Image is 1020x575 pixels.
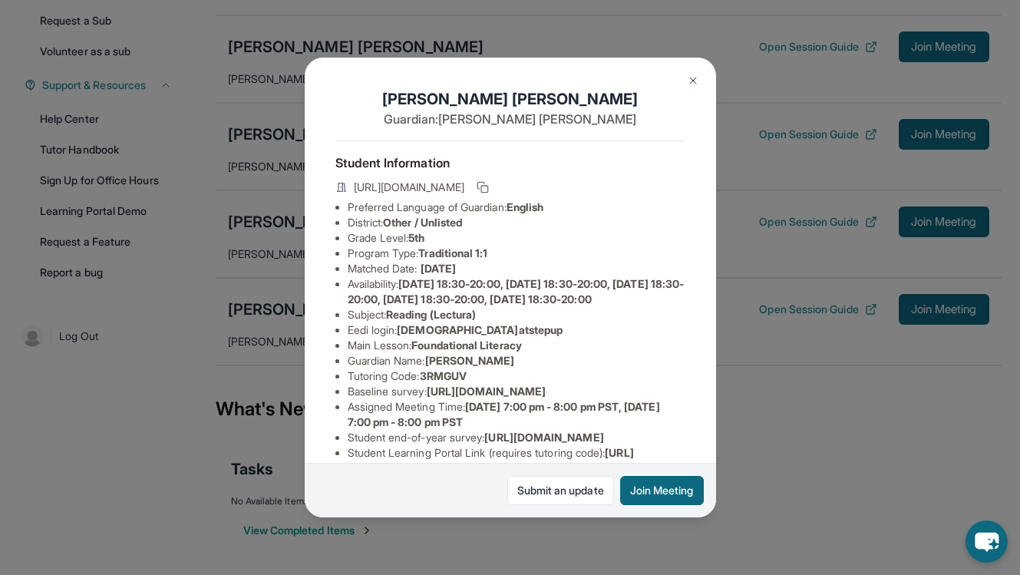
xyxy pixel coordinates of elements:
li: Availability: [348,276,685,307]
li: Preferred Language of Guardian: [348,200,685,215]
span: [DEMOGRAPHIC_DATA]atstepup [397,323,563,336]
button: chat-button [966,520,1008,563]
a: Submit an update [507,476,614,505]
span: 5th [408,231,424,244]
li: Tutoring Code : [348,368,685,384]
span: Traditional 1:1 [418,246,487,259]
span: Other / Unlisted [383,216,462,229]
span: English [507,200,544,213]
img: Close Icon [687,74,699,87]
li: Student end-of-year survey : [348,430,685,445]
li: Matched Date: [348,261,685,276]
span: Reading (Lectura) [386,308,476,321]
span: [DATE] [421,262,456,275]
li: Eedi login : [348,322,685,338]
button: Copy link [474,178,492,197]
p: Guardian: [PERSON_NAME] [PERSON_NAME] [335,110,685,128]
span: [PERSON_NAME] [425,354,515,367]
span: [URL][DOMAIN_NAME] [484,431,603,444]
h1: [PERSON_NAME] [PERSON_NAME] [335,88,685,110]
span: [URL][DOMAIN_NAME] [354,180,464,195]
button: Join Meeting [620,476,704,505]
span: [DATE] 18:30-20:00, [DATE] 18:30-20:00, [DATE] 18:30-20:00, [DATE] 18:30-20:00, [DATE] 18:30-20:00 [348,277,685,306]
li: Baseline survey : [348,384,685,399]
li: Subject : [348,307,685,322]
li: Student Learning Portal Link (requires tutoring code) : [348,445,685,476]
li: Guardian Name : [348,353,685,368]
span: 3RMGUV [420,369,467,382]
li: Assigned Meeting Time : [348,399,685,430]
li: Main Lesson : [348,338,685,353]
li: Program Type: [348,246,685,261]
span: [DATE] 7:00 pm - 8:00 pm PST, [DATE] 7:00 pm - 8:00 pm PST [348,400,660,428]
span: [URL][DOMAIN_NAME] [427,385,546,398]
li: Grade Level: [348,230,685,246]
li: District: [348,215,685,230]
span: Foundational Literacy [411,339,521,352]
h4: Student Information [335,154,685,172]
